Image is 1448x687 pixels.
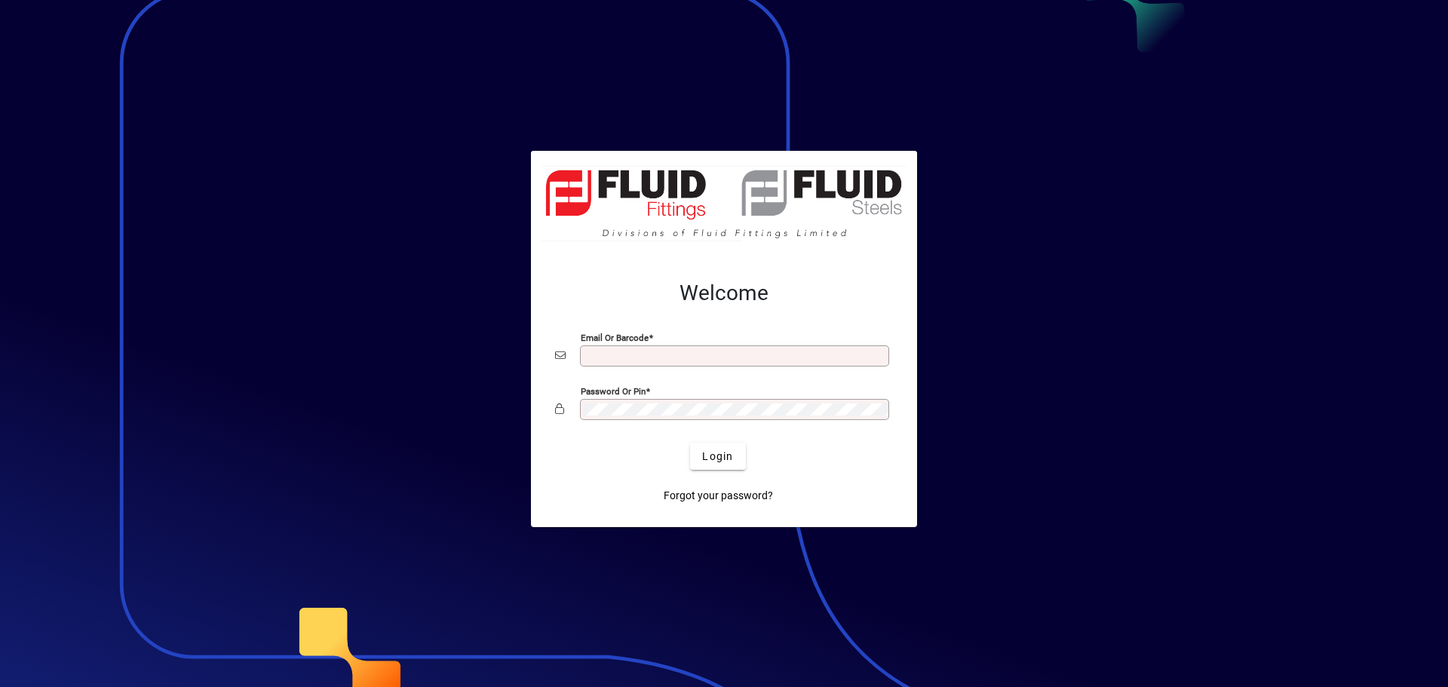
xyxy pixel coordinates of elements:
span: Login [702,449,733,465]
mat-label: Email or Barcode [581,333,649,343]
a: Forgot your password? [658,482,779,509]
mat-label: Password or Pin [581,386,646,397]
h2: Welcome [555,281,893,306]
span: Forgot your password? [664,488,773,504]
button: Login [690,443,745,470]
